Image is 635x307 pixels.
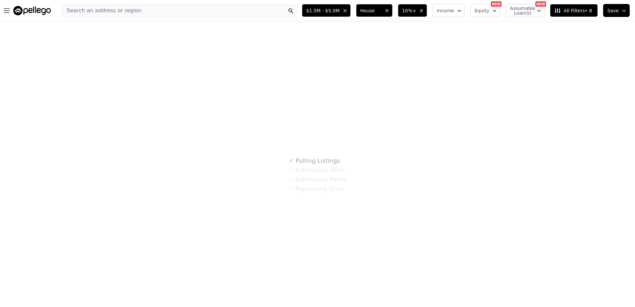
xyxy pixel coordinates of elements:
button: All Filters• 8 [550,4,597,17]
button: 10%+ [398,4,427,17]
div: Pulling Listings [289,156,340,165]
span: ✓ [289,167,294,173]
span: Save [607,7,619,14]
button: Income [432,4,465,17]
span: 10%+ [402,7,416,14]
div: NEW [535,1,546,7]
span: ✓ [289,176,294,183]
div: NEW [491,1,501,7]
span: ✓ [289,157,294,164]
div: Estimating Rents [289,175,346,184]
span: Search an address or region [61,7,141,15]
button: Assumable Loan(s) [505,4,545,17]
span: Equity [475,7,489,14]
span: Income [437,7,454,14]
button: House [356,4,393,17]
span: All Filters • 8 [554,7,592,14]
button: $1.5M - $5.0M [302,4,350,17]
div: Populating Data [289,184,343,193]
div: Estimating ARVs [289,165,344,175]
img: Pellego [13,6,51,15]
button: Save [603,4,630,17]
button: Equity [470,4,500,17]
span: House [360,7,382,14]
span: Assumable Loan(s) [510,6,531,15]
span: $1.5M - $5.0M [306,7,339,14]
span: ✓ [289,185,294,192]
